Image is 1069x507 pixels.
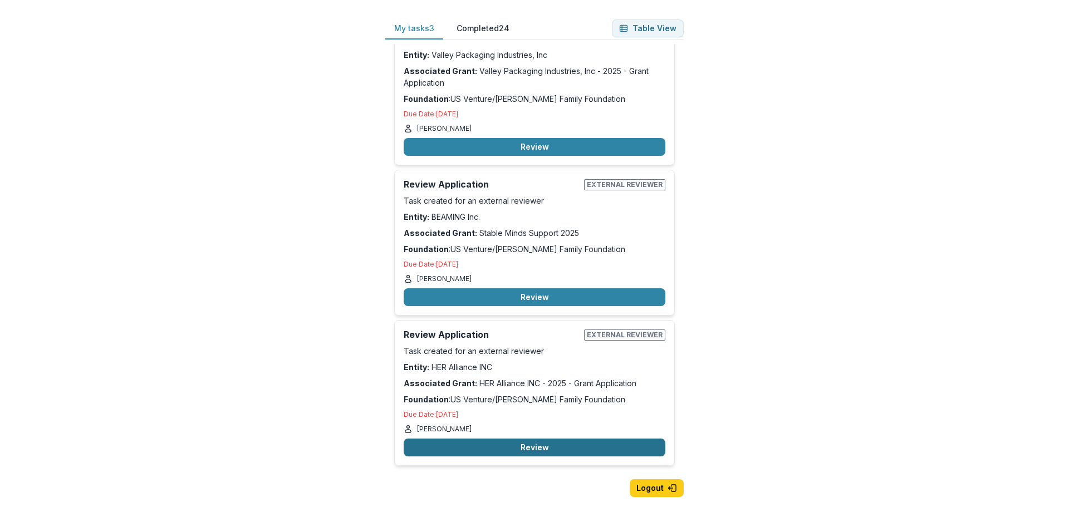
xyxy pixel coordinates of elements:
button: My tasks 3 [385,18,443,40]
strong: Associated Grant: [404,378,477,388]
p: Task created for an external reviewer [404,345,665,357]
p: Valley Packaging Industries, Inc - 2025 - Grant Application [404,65,665,88]
p: HER Alliance INC - 2025 - Grant Application [404,377,665,389]
button: Logout [630,479,684,497]
strong: Foundation [404,395,449,404]
button: Table View [612,19,684,37]
button: Review [404,439,665,456]
p: Task created for an external reviewer [404,195,665,206]
p: Stable Minds Support 2025 [404,227,665,239]
button: Review [404,138,665,156]
button: Completed 24 [448,18,518,40]
span: External reviewer [584,329,665,341]
button: Review [404,288,665,306]
p: BEAMING Inc. [404,211,665,223]
h2: Review Application [404,329,580,340]
p: : US Venture/[PERSON_NAME] Family Foundation [404,393,665,405]
strong: Entity: [404,50,429,60]
p: : US Venture/[PERSON_NAME] Family Foundation [404,93,665,105]
p: Due Date: [DATE] [404,259,665,269]
strong: Associated Grant: [404,228,477,238]
strong: Foundation [404,94,449,104]
strong: Entity: [404,212,429,221]
strong: Associated Grant: [404,66,477,76]
p: : US Venture/[PERSON_NAME] Family Foundation [404,243,665,255]
span: External reviewer [584,179,665,190]
p: [PERSON_NAME] [417,424,472,434]
p: [PERSON_NAME] [417,124,472,134]
strong: Entity: [404,362,429,372]
strong: Foundation [404,244,449,254]
h2: Review Application [404,179,580,190]
p: [PERSON_NAME] [417,274,472,284]
p: Due Date: [DATE] [404,109,665,119]
p: Due Date: [DATE] [404,410,665,420]
p: Valley Packaging Industries, Inc [404,49,665,61]
p: HER Alliance INC [404,361,665,373]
